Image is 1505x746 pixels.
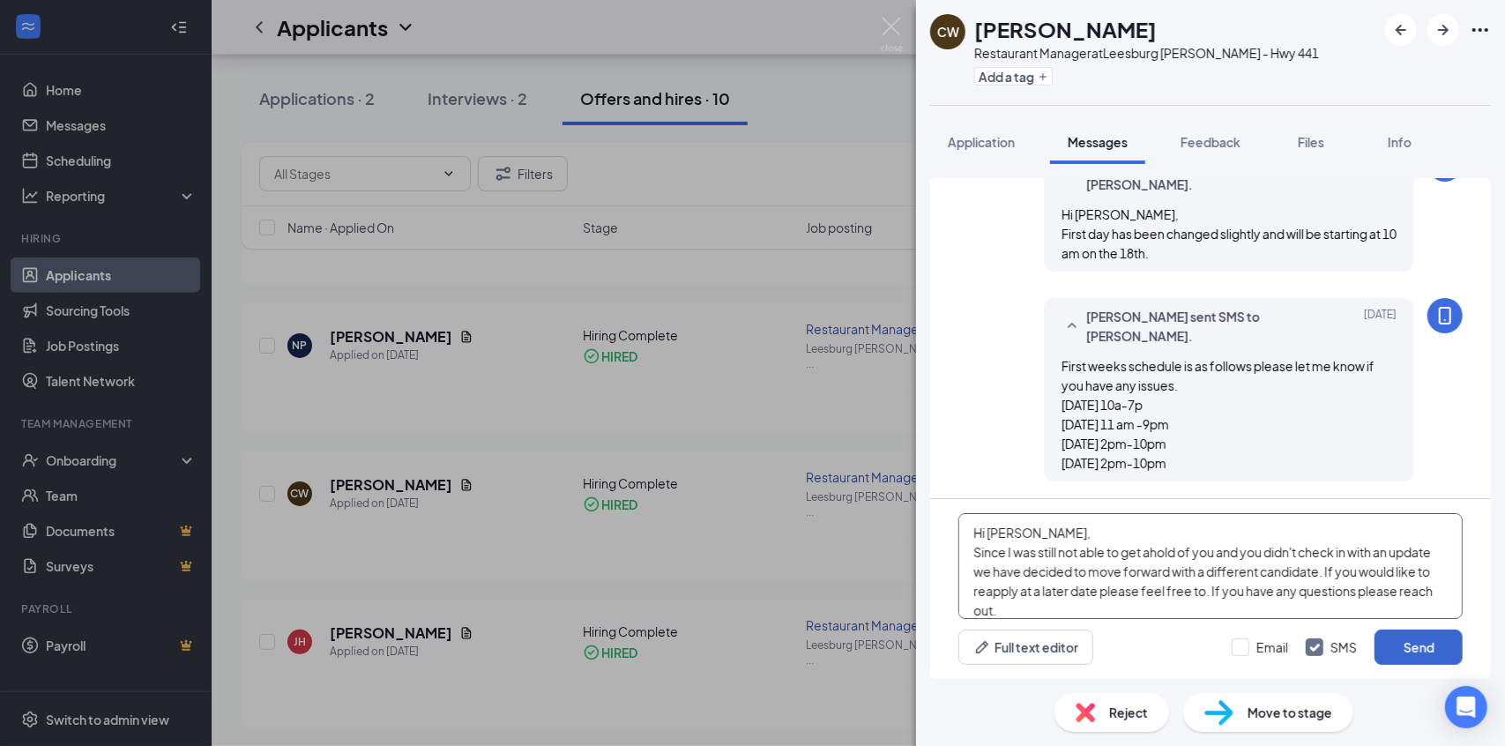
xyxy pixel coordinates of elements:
span: [DATE] [1364,307,1397,346]
div: CW [937,23,959,41]
span: [PERSON_NAME] sent SMS to [PERSON_NAME]. [1086,307,1317,346]
svg: Ellipses [1470,19,1491,41]
svg: Plus [1038,71,1048,82]
span: Feedback [1181,134,1241,150]
div: Open Intercom Messenger [1445,686,1487,728]
span: Files [1298,134,1324,150]
span: Reject [1109,703,1148,722]
button: ArrowLeftNew [1385,14,1417,46]
button: Send [1375,630,1463,665]
span: Application [948,134,1015,150]
span: Info [1388,134,1412,150]
svg: SmallChevronUp [1062,316,1083,337]
span: Move to stage [1248,703,1332,722]
span: First weeks schedule is as follows please let me know if you have any issues. [DATE] 10a-7p [DATE... [1062,358,1375,471]
svg: ArrowLeftNew [1390,19,1412,41]
div: Restaurant Manager at Leesburg [PERSON_NAME] - Hwy 441 [974,44,1319,62]
svg: Pen [973,638,991,656]
button: PlusAdd a tag [974,67,1053,86]
button: Full text editorPen [958,630,1093,665]
svg: ArrowRight [1433,19,1454,41]
span: Hi [PERSON_NAME], First day has been changed slightly and will be starting at 10 am on the 18th. [1062,206,1397,261]
h1: [PERSON_NAME] [974,14,1157,44]
textarea: Hi [PERSON_NAME], Since I was still not able to get ahold of you and you didn't check in with an ... [958,513,1463,619]
button: ArrowRight [1427,14,1459,46]
svg: MobileSms [1434,305,1456,326]
span: Messages [1068,134,1128,150]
